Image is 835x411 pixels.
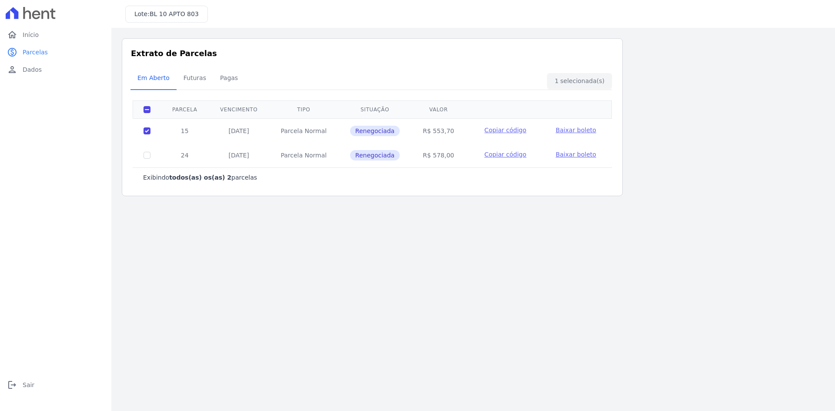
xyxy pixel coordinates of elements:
td: [DATE] [209,143,269,167]
p: Exibindo parcelas [143,173,257,182]
td: Parcela Normal [269,143,338,167]
span: Parcelas [23,48,48,57]
a: homeInício [3,26,108,43]
span: Pagas [215,69,243,87]
i: paid [7,47,17,57]
th: Valor [411,100,465,118]
h3: Extrato de Parcelas [131,47,614,59]
a: logoutSair [3,376,108,394]
a: Baixar boleto [556,126,596,134]
span: Futuras [178,69,211,87]
td: R$ 578,00 [411,143,465,167]
span: Dados [23,65,42,74]
span: Copiar código [484,151,526,158]
i: person [7,64,17,75]
th: Parcela [161,100,209,118]
td: 15 [161,118,209,143]
span: Renegociada [350,126,400,136]
i: home [7,30,17,40]
span: Copiar código [484,127,526,134]
a: Futuras [177,67,213,90]
a: personDados [3,61,108,78]
button: Copiar código [476,126,534,134]
a: Baixar boleto [556,150,596,159]
span: Baixar boleto [556,151,596,158]
span: Início [23,30,39,39]
th: Situação [338,100,411,118]
a: Em Aberto [130,67,177,90]
span: Sair [23,381,34,389]
th: Tipo [269,100,338,118]
td: Parcela Normal [269,118,338,143]
td: [DATE] [209,118,269,143]
a: paidParcelas [3,43,108,61]
td: R$ 553,70 [411,118,465,143]
td: 24 [161,143,209,167]
b: todos(as) os(as) 2 [169,174,231,181]
span: BL 10 APTO 803 [150,10,199,17]
span: Em Aberto [132,69,175,87]
span: Baixar boleto [556,127,596,134]
a: Pagas [213,67,245,90]
button: Copiar código [476,150,534,159]
th: Vencimento [209,100,269,118]
span: Renegociada [350,150,400,160]
i: logout [7,380,17,390]
h3: Lote: [134,10,199,19]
